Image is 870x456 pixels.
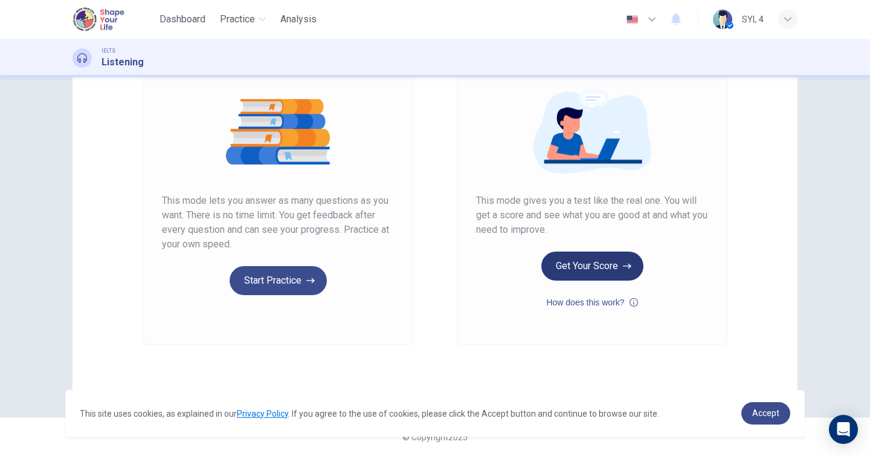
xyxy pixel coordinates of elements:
[72,7,127,31] img: Shape Your Life logo
[220,12,255,27] span: Practice
[752,408,779,418] span: Accept
[546,295,637,310] button: How does this work?
[101,47,115,55] span: IELTS
[162,194,394,252] span: This mode lets you answer as many questions as you want. There is no time limit. You get feedback...
[230,266,327,295] button: Start Practice
[742,12,764,27] div: SYL 4
[159,12,205,27] span: Dashboard
[713,10,732,29] img: Profile picture
[72,7,155,31] a: Shape Your Life logo
[476,194,708,237] span: This mode gives you a test like the real one. You will get a score and see what you are good at a...
[215,8,271,30] button: Practice
[280,12,317,27] span: Analysis
[402,432,468,442] span: © Copyright 2025
[625,15,640,24] img: en
[65,390,805,437] div: cookieconsent
[237,409,288,419] a: Privacy Policy
[101,55,144,70] h1: Listening
[155,8,210,30] button: Dashboard
[80,409,659,419] span: This site uses cookies, as explained in our . If you agree to the use of cookies, please click th...
[741,402,790,425] a: dismiss cookie message
[829,415,858,444] div: Open Intercom Messenger
[541,252,643,281] button: Get Your Score
[275,8,321,30] button: Analysis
